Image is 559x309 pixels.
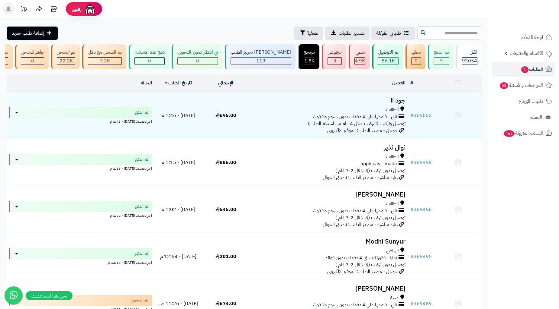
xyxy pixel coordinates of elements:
[521,65,543,74] span: الطلبات
[308,120,406,127] span: توصيل وتركيب (التركيب خلال 4 ايام من استلام الطلب)
[462,49,477,56] div: الكل
[135,251,148,257] span: تم الدفع
[427,44,455,69] a: تم الدفع 9
[81,44,128,69] a: تم الشحن مع ناقل 7.2K
[376,30,401,37] span: طلباتي المُوكلة
[307,30,318,37] span: تصفية
[57,49,75,56] div: تم الشحن
[335,261,406,268] span: توصيل بدون تركيب (في خلال 2-7 ايام )
[378,58,398,65] div: 56102
[162,159,195,166] span: [DATE] - 1:15 م
[162,112,195,119] span: [DATE] - 1:46 م
[135,58,164,65] div: 0
[215,300,236,307] span: 674.00
[412,58,421,65] div: 0
[12,30,44,37] span: إضافة طلب جديد
[312,113,397,120] span: تابي - قسّمها على 4 دفعات بدون رسوم ولا فوائد
[9,212,152,218] div: اخر تحديث: [DATE] - 1:02 م
[231,58,291,65] div: 119
[57,58,75,65] div: 22198
[160,253,196,260] span: [DATE] - 12:54 م
[434,49,449,56] div: تم الدفع
[9,118,152,124] div: اخر تحديث: [DATE] - 1:46 م
[530,113,542,121] span: العملاء
[252,97,406,104] h3: جود اا
[170,44,224,69] a: في انتظار صورة التحويل 0
[410,159,414,166] span: #
[215,206,236,213] span: 545.00
[410,300,414,307] span: #
[252,191,406,198] h3: [PERSON_NAME]
[386,200,399,207] span: الطائف
[462,57,477,65] span: 93054
[215,112,236,119] span: 695.00
[215,159,236,166] span: 886.00
[9,259,152,265] div: اخر تحديث: [DATE] - 12:54 م
[84,3,96,15] img: ai-face.png
[410,206,414,213] span: #
[335,214,406,221] span: توصيل بدون تركيب (في خلال 2-7 ايام )
[500,82,508,89] span: 53
[135,156,148,162] span: تم الدفع
[7,27,58,40] a: إضافة طلب جديد
[297,44,321,69] a: مرتجع 1.8K
[128,44,170,69] a: دفع عند الاستلام 0
[325,254,397,261] span: تمارا - فاتورتك حتى 4 دفعات بدون فوائد
[371,27,415,40] a: طلباتي المُوكلة
[521,33,543,42] span: لوحة التحكم
[410,79,413,87] a: #
[404,44,427,69] a: معلق 0
[390,295,399,301] span: عنيزة
[100,57,110,65] span: 7.2K
[354,49,365,56] div: ملغي
[410,112,432,119] a: #369502
[492,62,555,77] a: الطلبات1
[252,238,406,245] h3: Modhi Sunyur
[492,94,555,109] a: طلبات الإرجاع
[327,127,398,134] span: جوجل - مصدر الطلب: الموقع الإلكتروني
[519,97,543,106] span: طلبات الإرجاع
[158,300,198,307] span: [DATE] - 11:26 ص
[252,144,406,151] h3: نوال نذير
[165,79,192,87] a: تاريخ الطلب
[504,130,515,137] span: 462
[321,44,347,69] a: مرفوض 0
[325,27,370,40] a: تصدير الطلبات
[134,49,165,56] div: دفع عند الاستلام
[355,57,365,65] span: 4.9K
[347,44,371,69] a: ملغي 4.9K
[410,253,414,260] span: #
[21,49,44,56] div: جاهز للشحن
[410,253,432,260] a: #369495
[510,49,543,58] span: الأقسام والمنتجات
[60,57,73,65] span: 22.2K
[177,49,218,56] div: في انتظار صورة التحويل
[410,300,432,307] a: #369489
[31,57,34,65] span: 0
[88,49,122,56] div: تم الشحن مع ناقل
[148,57,151,65] span: 0
[521,66,528,73] span: 1
[434,58,449,65] div: 9
[386,153,399,160] span: الطائف
[323,174,398,181] span: زيارة مباشرة - مصدر الطلب: تطبيق الجوال
[518,17,553,30] img: logo-2.png
[135,109,148,115] span: تم الدفع
[455,44,483,69] a: الكل93054
[492,126,555,140] a: السلات المتروكة462
[392,79,406,87] a: العميل
[304,58,315,65] div: 1766
[440,57,443,65] span: 9
[141,79,152,87] a: الحالة
[386,248,399,254] span: الرياض
[499,81,543,90] span: المراجعات والأسئلة
[492,110,555,125] a: العملاء
[371,44,404,69] a: تم التوصيل 56.1K
[492,78,555,93] a: المراجعات والأسئلة53
[339,30,365,37] span: تصدير الطلبات
[72,5,82,13] span: رفيق
[132,297,148,303] span: تم الشحن
[218,79,233,87] a: الإجمالي
[256,57,265,65] span: 119
[252,285,406,292] h3: [PERSON_NAME]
